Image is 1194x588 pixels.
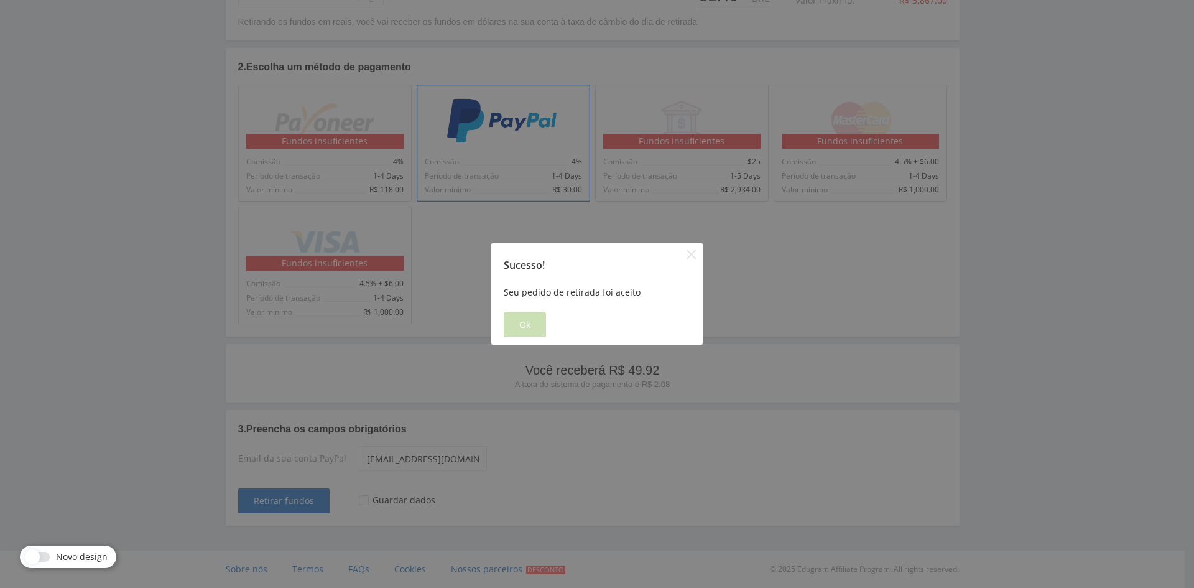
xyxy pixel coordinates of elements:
button: Ok [504,312,546,337]
div: Seu pedido de retirada foi aceito [491,273,703,312]
span: Ok [519,320,530,330]
span: Novo design [56,552,108,562]
button: Close [687,250,696,259]
div: Sucesso! [504,258,690,272]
